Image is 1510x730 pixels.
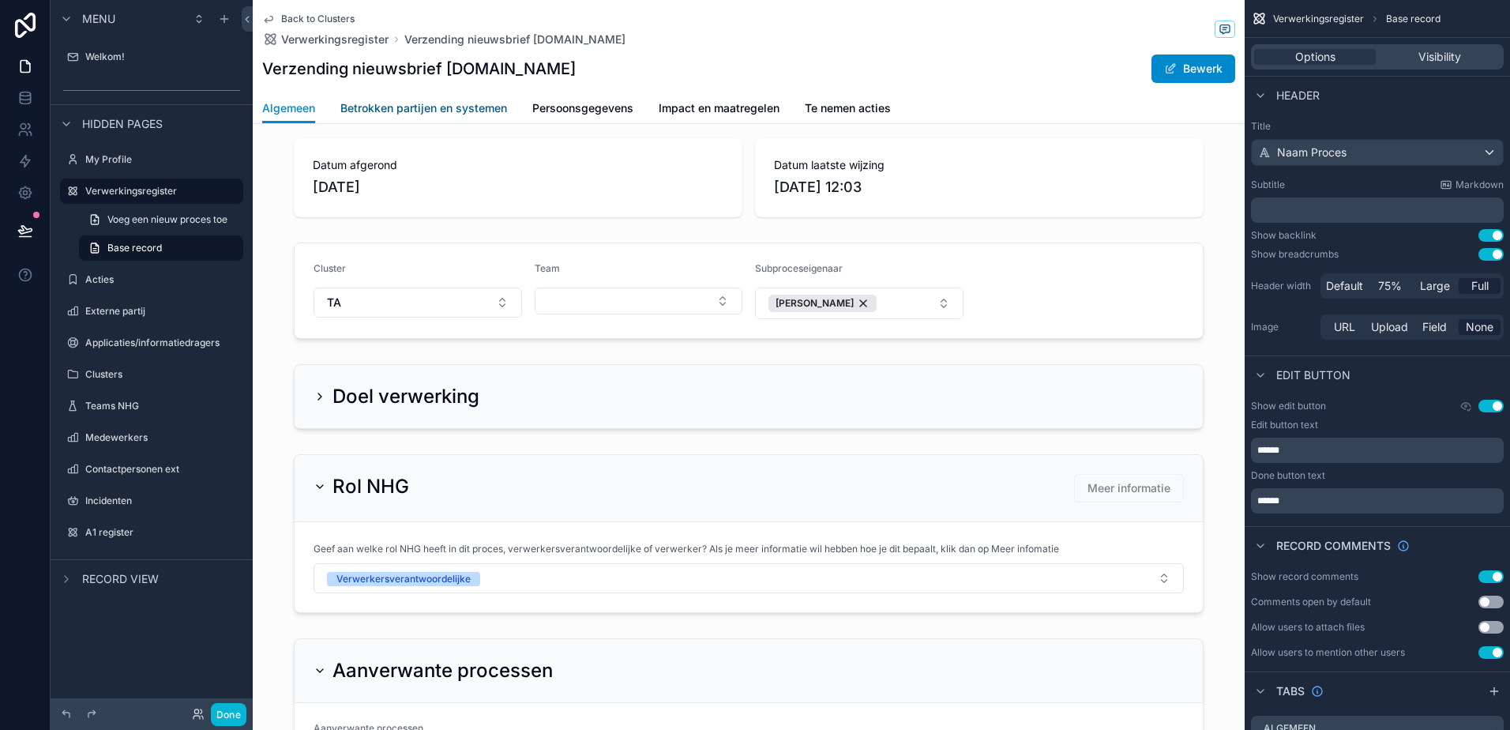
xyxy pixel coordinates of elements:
[262,13,355,25] a: Back to Clusters
[1251,621,1365,634] div: Allow users to attach files
[1418,49,1461,65] span: Visibility
[1276,88,1320,103] span: Header
[1251,321,1314,333] label: Image
[1251,198,1504,223] div: scrollable content
[60,362,243,387] a: Clusters
[1371,319,1408,335] span: Upload
[107,242,162,254] span: Base record
[1277,145,1347,160] span: Naam Proces
[262,100,315,116] span: Algemeen
[85,526,240,539] label: A1 register
[262,94,315,124] a: Algemeen
[211,703,246,726] button: Done
[1251,570,1358,583] div: Show record comments
[659,100,779,116] span: Impact en maatregelen
[1251,139,1504,166] button: Naam Proces
[1251,596,1371,608] div: Comments open by default
[60,488,243,514] a: Incidenten
[805,100,891,116] span: Te nemen acties
[85,400,240,412] label: Teams NHG
[262,58,576,80] h1: Verzending nieuwsbrief [DOMAIN_NAME]
[532,100,633,116] span: Persoonsgegevens
[659,94,779,126] a: Impact en maatregelen
[1420,278,1450,294] span: Large
[1422,319,1447,335] span: Field
[82,571,159,587] span: Record view
[85,431,240,444] label: Medewerkers
[60,147,243,172] a: My Profile
[85,495,240,507] label: Incidenten
[1276,367,1350,383] span: Edit button
[85,368,240,381] label: Clusters
[85,305,240,318] label: Externe partij
[1295,49,1335,65] span: Options
[60,330,243,356] a: Applicaties/informatiedragers
[60,393,243,419] a: Teams NHG
[85,51,240,63] label: Welkom!
[340,100,507,116] span: Betrokken partijen en systemen
[281,13,355,25] span: Back to Clusters
[107,213,227,226] span: Voeg een nieuw proces toe
[1276,538,1391,554] span: Record comments
[1273,13,1364,25] span: Verwerkingsregister
[805,94,891,126] a: Te nemen acties
[1440,179,1504,191] a: Markdown
[1251,248,1339,261] div: Show breadcrumbs
[1378,278,1402,294] span: 75%
[1251,488,1504,514] div: scrollable content
[1251,469,1325,482] label: Done button text
[82,11,115,27] span: Menu
[1276,683,1305,699] span: Tabs
[281,32,389,47] span: Verwerkingsregister
[60,299,243,324] a: Externe partij
[532,94,633,126] a: Persoonsgegevens
[262,32,389,47] a: Verwerkingsregister
[79,235,243,261] a: Base record
[1251,438,1504,463] div: scrollable content
[1251,646,1405,659] div: Allow users to mention other users
[82,116,163,132] span: Hidden pages
[1251,280,1314,292] label: Header width
[85,153,240,166] label: My Profile
[79,207,243,232] a: Voeg een nieuw proces toe
[85,185,234,198] label: Verwerkingsregister
[1466,319,1493,335] span: None
[60,44,243,70] a: Welkom!
[1151,55,1235,83] button: Bewerk
[1334,319,1355,335] span: URL
[1456,179,1504,191] span: Markdown
[340,94,507,126] a: Betrokken partijen en systemen
[1251,400,1326,412] label: Show edit button
[85,463,240,476] label: Contactpersonen ext
[60,425,243,450] a: Medewerkers
[1251,179,1285,191] label: Subtitle
[1251,120,1504,133] label: Title
[1251,229,1317,242] div: Show backlink
[60,520,243,545] a: A1 register
[1251,419,1318,431] label: Edit button text
[60,457,243,482] a: Contactpersonen ext
[60,179,243,204] a: Verwerkingsregister
[1326,278,1363,294] span: Default
[404,32,625,47] a: Verzending nieuwsbrief [DOMAIN_NAME]
[1386,13,1441,25] span: Base record
[85,337,240,349] label: Applicaties/informatiedragers
[1471,278,1489,294] span: Full
[85,273,240,286] label: Acties
[60,267,243,292] a: Acties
